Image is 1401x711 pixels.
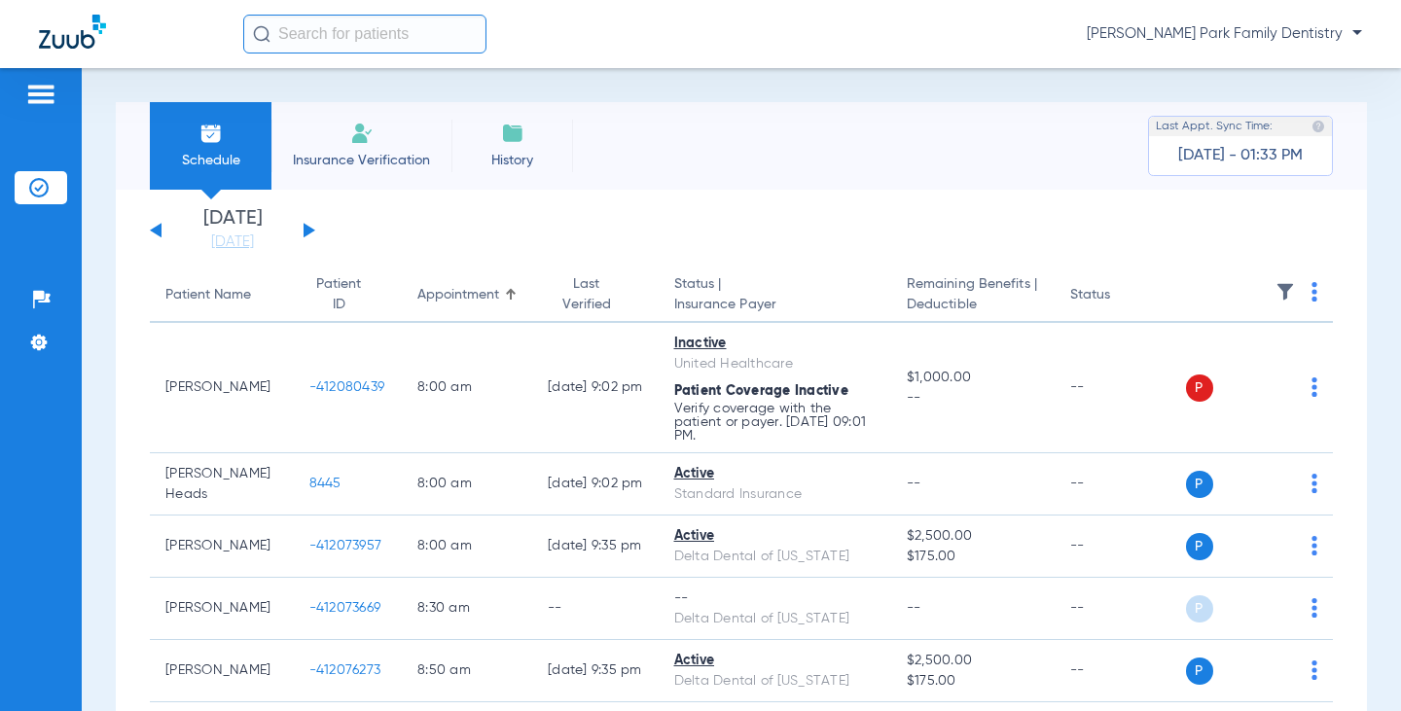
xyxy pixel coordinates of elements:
[1186,533,1213,560] span: P
[532,640,659,702] td: [DATE] 9:35 PM
[674,484,876,505] div: Standard Insurance
[674,464,876,484] div: Active
[402,323,532,453] td: 8:00 AM
[150,515,294,578] td: [PERSON_NAME]
[309,539,382,552] span: -412073957
[1156,117,1273,136] span: Last Appt. Sync Time:
[286,151,437,170] span: Insurance Verification
[674,609,876,629] div: Delta Dental of [US_STATE]
[164,151,257,170] span: Schedule
[1186,471,1213,498] span: P
[1186,595,1213,622] span: P
[907,671,1039,692] span: $175.00
[1311,660,1317,680] img: group-dot-blue.svg
[501,122,524,145] img: History
[674,651,876,671] div: Active
[150,640,294,702] td: [PERSON_NAME]
[1186,374,1213,402] span: P
[907,547,1039,567] span: $175.00
[350,122,374,145] img: Manual Insurance Verification
[1087,24,1362,44] span: [PERSON_NAME] Park Family Dentistry
[199,122,223,145] img: Schedule
[532,453,659,515] td: [DATE] 9:02 PM
[674,526,876,547] div: Active
[532,578,659,640] td: --
[674,354,876,374] div: United Healthcare
[309,274,370,315] div: Patient ID
[1311,377,1317,397] img: group-dot-blue.svg
[39,15,106,49] img: Zuub Logo
[548,274,643,315] div: Last Verified
[1055,515,1186,578] td: --
[150,323,294,453] td: [PERSON_NAME]
[174,209,291,252] li: [DATE]
[1311,282,1317,302] img: group-dot-blue.svg
[174,232,291,252] a: [DATE]
[1311,120,1325,133] img: last sync help info
[1275,282,1295,302] img: filter.svg
[907,295,1039,315] span: Deductible
[907,651,1039,671] span: $2,500.00
[907,388,1039,409] span: --
[402,453,532,515] td: 8:00 AM
[1055,578,1186,640] td: --
[165,285,251,305] div: Patient Name
[402,578,532,640] td: 8:30 AM
[659,268,891,323] th: Status |
[402,515,532,578] td: 8:00 AM
[674,384,848,398] span: Patient Coverage Inactive
[150,453,294,515] td: [PERSON_NAME] Heads
[532,515,659,578] td: [DATE] 9:35 PM
[1311,536,1317,555] img: group-dot-blue.svg
[243,15,486,53] input: Search for patients
[907,601,921,615] span: --
[674,402,876,443] p: Verify coverage with the patient or payer. [DATE] 09:01 PM.
[417,285,517,305] div: Appointment
[165,285,278,305] div: Patient Name
[309,274,387,315] div: Patient ID
[253,25,270,43] img: Search Icon
[674,547,876,567] div: Delta Dental of [US_STATE]
[1055,640,1186,702] td: --
[907,368,1039,388] span: $1,000.00
[466,151,558,170] span: History
[532,323,659,453] td: [DATE] 9:02 PM
[309,380,385,394] span: -412080439
[548,274,626,315] div: Last Verified
[1055,323,1186,453] td: --
[1055,268,1186,323] th: Status
[309,663,381,677] span: -412076273
[674,588,876,609] div: --
[907,477,921,490] span: --
[309,477,341,490] span: 8445
[674,295,876,315] span: Insurance Payer
[907,526,1039,547] span: $2,500.00
[1311,474,1317,493] img: group-dot-blue.svg
[674,671,876,692] div: Delta Dental of [US_STATE]
[1311,598,1317,618] img: group-dot-blue.svg
[309,601,381,615] span: -412073669
[402,640,532,702] td: 8:50 AM
[150,578,294,640] td: [PERSON_NAME]
[25,83,56,106] img: hamburger-icon
[674,334,876,354] div: Inactive
[1178,146,1303,165] span: [DATE] - 01:33 PM
[417,285,499,305] div: Appointment
[1055,453,1186,515] td: --
[891,268,1055,323] th: Remaining Benefits |
[1186,658,1213,685] span: P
